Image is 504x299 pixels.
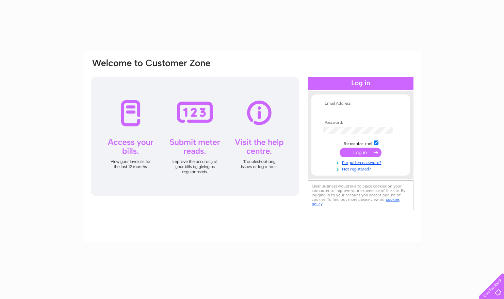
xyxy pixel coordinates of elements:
[321,120,400,125] th: Password:
[312,197,400,206] a: cookies policy
[323,165,400,172] a: Not registered?
[321,101,400,106] th: Email Address:
[308,180,413,210] div: Clear Business would like to place cookies on your computer to improve your experience of the sit...
[340,148,381,157] input: Submit
[321,139,400,146] td: Remember me?
[323,159,400,165] a: Forgotten password?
